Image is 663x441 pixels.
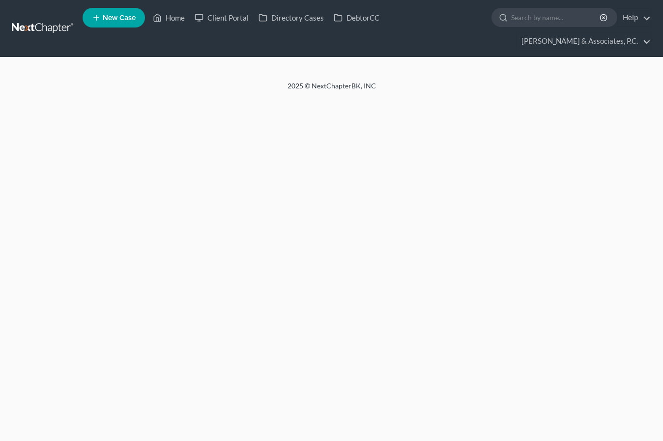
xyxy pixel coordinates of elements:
[329,9,384,27] a: DebtorCC
[103,14,136,22] span: New Case
[190,9,254,27] a: Client Portal
[148,9,190,27] a: Home
[52,81,612,99] div: 2025 © NextChapterBK, INC
[254,9,329,27] a: Directory Cases
[618,9,651,27] a: Help
[517,32,651,50] a: [PERSON_NAME] & Associates, P.C.
[511,8,601,27] input: Search by name...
